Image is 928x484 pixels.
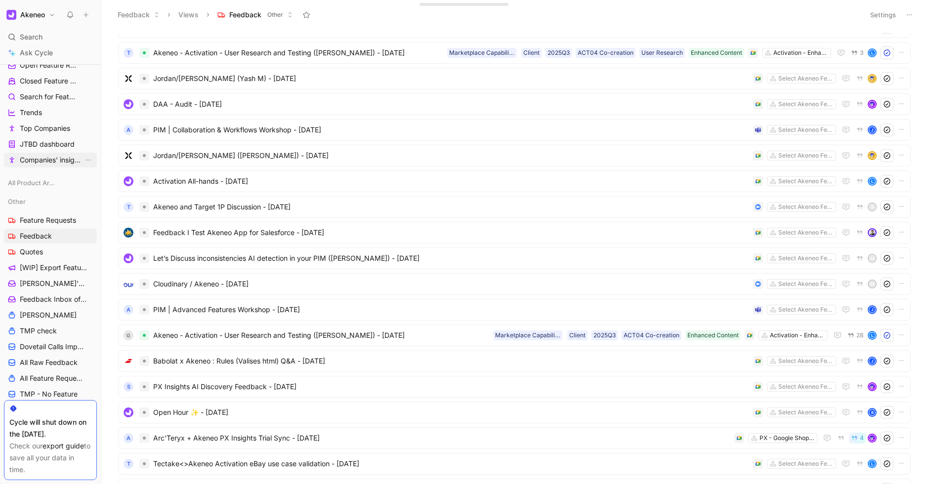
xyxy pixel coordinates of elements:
[773,48,829,58] div: Activation - Enhanced content
[4,58,97,73] a: Open Feature Requests
[4,137,97,152] a: JTBD dashboard
[42,442,84,450] a: export guide
[118,68,911,89] a: logoJordan/[PERSON_NAME] (Yash M) - [DATE]Select Akeneo Featuresavatar
[4,323,97,338] a: TMP check
[569,330,586,340] div: Client
[778,382,834,392] div: Select Akeneo Features
[4,175,97,190] div: All Product Areas
[124,459,133,469] div: T
[118,350,911,372] a: logoBabolat x Akeneo : Rules (Valises html) Q&A - [DATE]Select Akeneo FeaturesJ
[778,151,834,161] div: Select Akeneo Features
[778,305,834,315] div: Select Akeneo Features
[4,308,97,323] a: [PERSON_NAME]
[4,229,97,243] a: Feedback
[118,119,911,141] a: APIM | Collaboration & Workflows Workshop - [DATE]Select Akeneo FeaturesJ
[869,75,876,82] img: avatar
[9,416,91,440] div: Cycle will shut down on the [DATE].
[869,435,876,442] img: avatar
[153,227,749,239] span: Feedback I Test Akeneo App for Salesforce - [DATE]
[153,432,730,444] span: Arc'Teryx + Akeneo PX Insights Trial Sync - [DATE]
[869,101,876,108] img: avatar
[20,310,77,320] span: [PERSON_NAME]
[213,7,297,22] button: FeedbackOther
[641,48,683,58] div: User Research
[869,383,876,390] img: avatar
[20,108,42,118] span: Trends
[118,93,911,115] a: logoDAA - Audit - [DATE]Select Akeneo Featuresavatar
[118,324,911,346] a: GAkeneo - Activation - User Research and Testing ([PERSON_NAME]) - [DATE]Activation - Enhanced co...
[20,60,77,70] span: Open Feature Requests
[229,10,261,20] span: Feedback
[845,330,866,341] button: 28
[4,89,97,104] a: Search for Feature Requests
[849,47,866,58] button: 3
[124,433,133,443] div: A
[174,7,203,22] button: Views
[778,459,834,469] div: Select Akeneo Features
[4,194,97,209] div: Other
[778,253,834,263] div: Select Akeneo Features
[869,358,876,364] div: J
[83,155,93,165] button: View actions
[866,8,900,22] button: Settings
[593,330,616,340] div: 2025Q3
[4,355,97,370] a: All Raw Feedback
[118,273,911,295] a: logoCloudinary / Akeneo - [DATE]Select Akeneo FeaturesM
[20,47,53,59] span: Ask Cycle
[124,356,133,366] img: logo
[118,170,911,192] a: logoActivation All-hands - [DATE]Select Akeneo FeaturesL
[118,196,911,218] a: TAkeneo and Target 1P Discussion - [DATE]Select Akeneo FeaturesR
[869,126,876,133] div: J
[860,435,864,441] span: 4
[118,247,911,269] a: logoLet’s Discuss inconsistencies AI detection in your PIM ([PERSON_NAME]) - [DATE]Select Akeneo ...
[124,48,133,58] div: T
[869,178,876,185] div: L
[6,10,16,20] img: Akeneo
[118,376,911,398] a: SPX Insights AI Discovery Feedback - [DATE]Select Akeneo Featuresavatar
[8,178,57,188] span: All Product Areas
[856,332,864,338] span: 28
[860,50,864,56] span: 3
[118,145,911,166] a: logoJordan/[PERSON_NAME] ([PERSON_NAME]) - [DATE]Select Akeneo Featuresavatar
[20,279,87,288] span: [PERSON_NAME]'s Feedback Inbox
[548,48,570,58] div: 2025Q3
[124,151,133,161] img: logo
[20,247,43,257] span: Quotes
[153,329,489,341] span: Akeneo - Activation - User Research and Testing ([PERSON_NAME]) - [DATE]
[759,433,815,443] div: PX - Google Shopping
[4,276,97,291] a: [PERSON_NAME]'s Feedback Inbox
[778,407,834,417] div: Select Akeneo Features
[113,7,164,22] button: Feedback
[20,155,83,165] span: Companies' insights (Test [PERSON_NAME])
[523,48,540,58] div: Client
[153,458,749,470] span: Tectake<>Akeneo Activation eBay use case validation - [DATE]
[869,460,876,467] div: L
[4,8,58,22] button: AkeneoAkeneo
[153,47,443,59] span: Akeneo - Activation - User Research and Testing ([PERSON_NAME]) - [DATE]
[153,73,749,84] span: Jordan/[PERSON_NAME] (Yash M) - [DATE]
[4,105,97,120] a: Trends
[495,330,560,340] div: Marketplace Capabilities
[849,433,866,444] button: 4
[124,228,133,238] img: logo
[20,215,76,225] span: Feature Requests
[153,150,749,161] span: Jordan/[PERSON_NAME] ([PERSON_NAME]) - [DATE]
[267,10,283,20] span: Other
[778,279,834,289] div: Select Akeneo Features
[4,213,97,228] a: Feature Requests
[124,176,133,186] img: logo
[20,294,87,304] span: Feedback Inbox of [PERSON_NAME]
[4,74,97,88] a: Closed Feature Requests
[118,222,911,243] a: logoFeedback I Test Akeneo App for Salesforce - [DATE]Select Akeneo Featuresavatar
[20,389,78,399] span: TMP - No Feature
[4,121,97,136] a: Top Companies
[124,99,133,109] img: logo
[118,402,911,423] a: logoOpen Hour ✨ - [DATE]Select Akeneo FeaturesB
[124,202,133,212] div: T
[20,231,52,241] span: Feedback
[20,10,45,19] h1: Akeneo
[4,30,97,44] div: Search
[578,48,633,58] div: ACT04 Co-creation
[778,228,834,238] div: Select Akeneo Features
[4,45,97,60] a: Ask Cycle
